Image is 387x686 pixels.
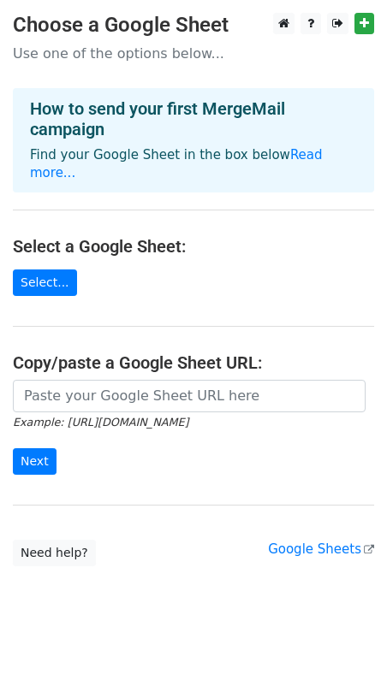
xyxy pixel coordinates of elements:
[30,98,357,139] h4: How to send your first MergeMail campaign
[30,147,323,180] a: Read more...
[13,44,374,62] p: Use one of the options below...
[13,13,374,38] h3: Choose a Google Sheet
[13,416,188,429] small: Example: [URL][DOMAIN_NAME]
[13,540,96,566] a: Need help?
[268,541,374,557] a: Google Sheets
[13,380,366,412] input: Paste your Google Sheet URL here
[13,236,374,257] h4: Select a Google Sheet:
[13,448,57,475] input: Next
[13,269,77,296] a: Select...
[30,146,357,182] p: Find your Google Sheet in the box below
[13,352,374,373] h4: Copy/paste a Google Sheet URL:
